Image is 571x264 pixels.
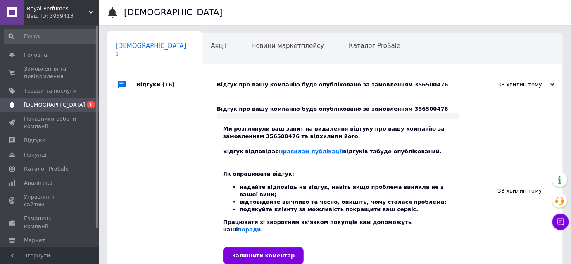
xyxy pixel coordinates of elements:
span: Замовлення та повідомлення [24,65,76,80]
div: Ваш ID: 3959413 [27,12,99,20]
div: Відгук відповідає відгуків та . [223,148,453,155]
span: Royal Perfumes [27,5,89,12]
span: Відгуки [24,137,45,144]
a: поради [238,226,261,233]
span: Каталог ProSale [349,42,400,50]
span: Аналітика [24,179,52,187]
span: Маркет [24,237,45,244]
span: Управління сайтом [24,193,76,208]
li: подякуйте клієнту за можливість покращити ваш сервіс. [240,206,453,213]
div: Працювати зі зворотним зв’язком покупців вам допоможуть наші . [223,219,453,233]
h1: [DEMOGRAPHIC_DATA] [124,7,223,17]
b: буде опублікований [376,148,440,155]
span: Акції [211,42,227,50]
span: Новини маркетплейсу [251,42,324,50]
div: Ми розглянули ваш запит на видалення відгуку про вашу компанію за замовленням 356500476 та відхил... [223,125,453,140]
span: [DEMOGRAPHIC_DATA] [116,42,186,50]
div: Відгук про вашу компанію буде опубліковано за замовленням 356500476 [217,105,459,113]
span: Покупці [24,151,46,159]
li: надайте відповідь на відгук, навіть якщо проблема виникла не з вашої вини; [240,183,453,198]
div: Відгук про вашу компанію буде опубліковано за замовленням 356500476 [217,81,472,88]
input: Пошук [4,29,98,44]
span: Товари та послуги [24,87,76,95]
span: Залишити коментар [232,252,295,259]
li: відповідайте ввічливо та чесно, опишіть, чому сталася проблема; [240,198,453,206]
span: 2 [116,51,186,57]
b: Як опрацювати відгук: [223,171,294,177]
span: Головна [24,51,47,59]
a: Правилам публікації [278,148,343,155]
div: Відгуки [136,72,217,97]
span: (16) [162,81,175,88]
span: 1 [87,101,95,108]
span: Каталог ProSale [24,165,69,173]
span: Показники роботи компанії [24,115,76,130]
button: Чат з покупцем [552,214,569,230]
span: Гаманець компанії [24,215,76,230]
span: [DEMOGRAPHIC_DATA] [24,101,85,109]
div: 38 хвилин тому [472,81,554,88]
a: Залишити коментар [223,247,304,264]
